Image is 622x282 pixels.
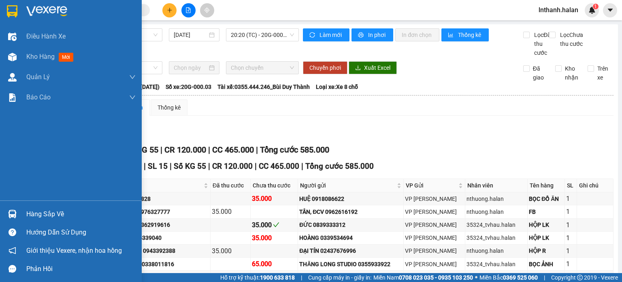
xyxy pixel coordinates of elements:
span: Người nhận [109,181,202,190]
div: FB [529,207,563,216]
div: VP [PERSON_NAME] [405,220,464,229]
strong: 1900 633 818 [260,274,295,281]
span: Miền Bắc [479,273,538,282]
div: HỘP LK [529,233,563,242]
div: CHI 0912348284 [299,273,402,282]
span: Số KG 55 [125,145,158,155]
th: SL [565,179,577,192]
button: bar-chartThống kê [441,28,489,41]
strong: 0369 525 060 [503,274,538,281]
div: 35.000 [252,233,296,243]
div: 1 [566,233,575,243]
span: | [256,145,258,155]
span: Loại xe: Xe 8 chỗ [316,82,358,91]
span: bar-chart [448,32,455,39]
button: syncLàm mới [303,28,349,41]
span: Giới thiệu Vexere, nhận hoa hồng [26,245,122,256]
div: THẤN HVT 0976327777 [109,207,209,216]
span: Lọc Chưa thu cước [557,30,588,48]
span: VP Gửi [406,181,457,190]
span: Thống kê [458,30,482,39]
div: Thống kê [158,103,181,112]
span: Chọn chuyến [231,62,294,74]
div: 35.000 [252,220,296,230]
div: 35.000 [212,246,249,256]
img: warehouse-icon [8,210,17,218]
div: HOÀNG 0339534694 [299,233,402,242]
span: Hỗ trợ kỹ thuật: [220,273,295,282]
span: sync [309,32,316,39]
span: notification [9,247,16,254]
span: Điều hành xe [26,31,66,41]
span: CR 120.000 [212,161,253,171]
span: question-circle [9,228,16,236]
span: CC 465.000 [212,145,254,155]
span: | [208,145,210,155]
span: Số KG 55 [174,161,206,171]
span: | [144,161,146,171]
span: Đã giao [530,64,550,82]
span: Làm mới [320,30,343,39]
span: Báo cáo [26,92,51,102]
span: down [129,74,136,80]
div: QUỲNH 0394566886 [109,273,209,282]
span: Quản Lý [26,72,50,82]
div: Phản hồi [26,263,136,275]
div: VP [PERSON_NAME] [405,207,464,216]
span: aim [204,7,210,13]
div: THUẬN 0986339040 [109,233,209,242]
span: mới [59,53,73,62]
span: | [255,161,257,171]
div: HUỆ 0918086622 [299,194,402,203]
img: solution-icon [8,93,17,102]
button: caret-down [603,3,617,17]
span: down [129,94,136,101]
button: aim [200,3,214,17]
div: HỘP LK [529,220,563,229]
div: VP [PERSON_NAME] [405,233,464,242]
span: copyright [577,275,583,280]
span: Cung cấp máy in - giấy in: [308,273,371,282]
div: ANH TUẤN 0362919616 [109,220,209,229]
div: 1 [566,194,575,204]
span: | [170,161,172,171]
span: | [544,273,545,282]
div: CAPUCHINO 0338011816 [109,260,209,269]
span: Xuất Excel [364,63,390,72]
span: ⚪️ [475,276,477,279]
div: VP [PERSON_NAME] [405,194,464,203]
span: Kho nhận [562,64,582,82]
div: VP Trung Kính [405,273,464,282]
span: download [355,65,361,71]
span: | [301,161,303,171]
div: 35.000 [252,194,296,204]
span: Lọc Đã thu cước [531,30,552,57]
div: ĐẠI TÍN 02437676996 [299,246,402,255]
th: Ghi chú [577,179,613,192]
div: 35879_nltrang.halan [466,273,526,282]
button: In đơn chọn [395,28,439,41]
div: TÀI 0987167828 [109,194,209,203]
img: icon-new-feature [588,6,596,14]
div: 35324_tvhau.halan [466,220,526,229]
div: 1 [566,246,575,256]
span: Tổng cước 585.000 [305,161,374,171]
strong: 0708 023 035 - 0935 103 250 [399,274,473,281]
th: Đã thu cước [211,179,251,192]
img: warehouse-icon [8,32,17,41]
span: check [273,222,279,228]
span: In phơi [368,30,387,39]
img: warehouse-icon [8,73,17,82]
img: warehouse-icon [8,53,17,61]
div: 65.000 [252,259,296,269]
div: Hàng sắp về [26,208,136,220]
div: 1 [566,259,575,269]
td: VP Nguyễn Trãi [404,232,465,245]
div: nthuong.halan [466,194,526,203]
td: VP Nguyễn Trãi [404,258,465,271]
div: ĐỨC 0839333312 [299,220,402,229]
span: Trên xe [594,64,614,82]
div: Hướng dẫn sử dụng [26,226,136,239]
div: THĂNG LONG STUDIO 0355933922 [299,260,402,269]
div: BỌC ĐỒ ĂN [529,194,563,203]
